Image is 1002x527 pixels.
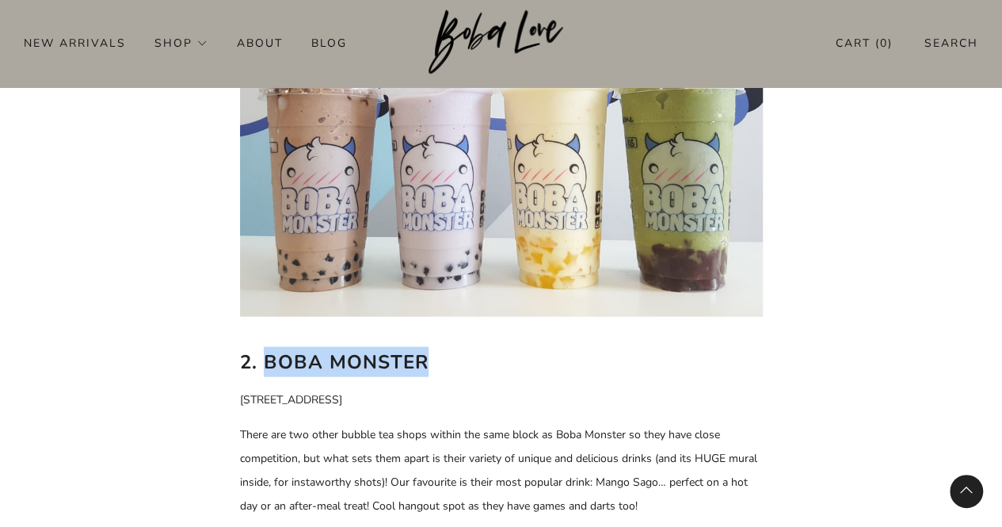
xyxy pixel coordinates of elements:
b: 2. Boba Monster [240,349,429,375]
items-count: 0 [880,36,888,51]
back-to-top-button: Back to top [950,475,983,508]
a: Boba Love [429,10,573,76]
span: [STREET_ADDRESS] [240,392,342,407]
a: New Arrivals [24,30,126,55]
a: Blog [311,30,347,55]
p: There are two other bubble tea shops within the same block as Boba Monster so they have close com... [240,423,763,518]
img: Boba Love [429,10,573,75]
a: Cart [836,30,893,56]
a: About [237,30,283,55]
a: Shop [154,30,208,55]
a: Search [924,30,978,56]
